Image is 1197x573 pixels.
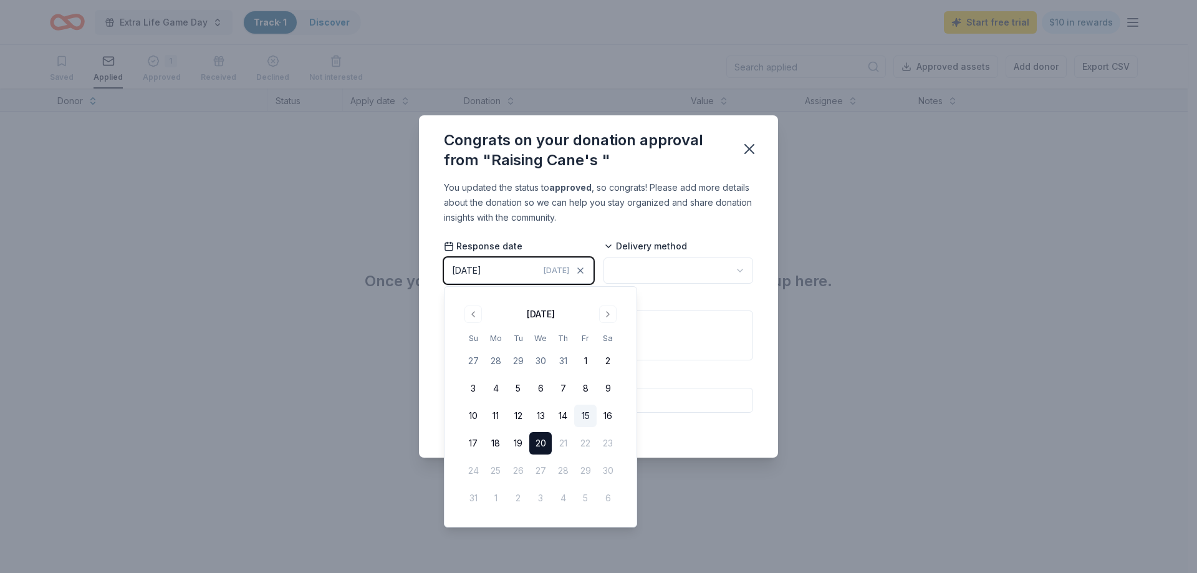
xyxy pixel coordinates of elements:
button: 5 [507,377,529,400]
button: [DATE][DATE] [444,258,594,284]
th: Saturday [597,332,619,345]
button: 14 [552,405,574,427]
button: 4 [484,377,507,400]
button: Go to previous month [464,306,482,323]
div: [DATE] [527,307,555,322]
button: 12 [507,405,529,427]
button: 20 [529,432,552,455]
div: You updated the status to , so congrats! Please add more details about the donation so we can hel... [444,180,753,225]
button: 2 [597,350,619,372]
button: 8 [574,377,597,400]
th: Thursday [552,332,574,345]
button: Go to next month [599,306,617,323]
span: Response date [444,240,522,253]
button: 19 [507,432,529,455]
button: 16 [597,405,619,427]
th: Tuesday [507,332,529,345]
span: [DATE] [544,266,569,276]
button: 3 [462,377,484,400]
th: Sunday [462,332,484,345]
b: approved [549,182,592,193]
button: 27 [462,350,484,372]
button: 31 [552,350,574,372]
button: 13 [529,405,552,427]
button: 6 [529,377,552,400]
div: Congrats on your donation approval from "Raising Cane's " [444,130,726,170]
button: 7 [552,377,574,400]
button: 17 [462,432,484,455]
button: 18 [484,432,507,455]
span: Delivery method [603,240,687,253]
button: 1 [574,350,597,372]
th: Wednesday [529,332,552,345]
button: 15 [574,405,597,427]
button: 9 [597,377,619,400]
button: 10 [462,405,484,427]
button: 28 [484,350,507,372]
button: 30 [529,350,552,372]
button: 11 [484,405,507,427]
button: 29 [507,350,529,372]
th: Monday [484,332,507,345]
th: Friday [574,332,597,345]
div: [DATE] [452,263,481,278]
